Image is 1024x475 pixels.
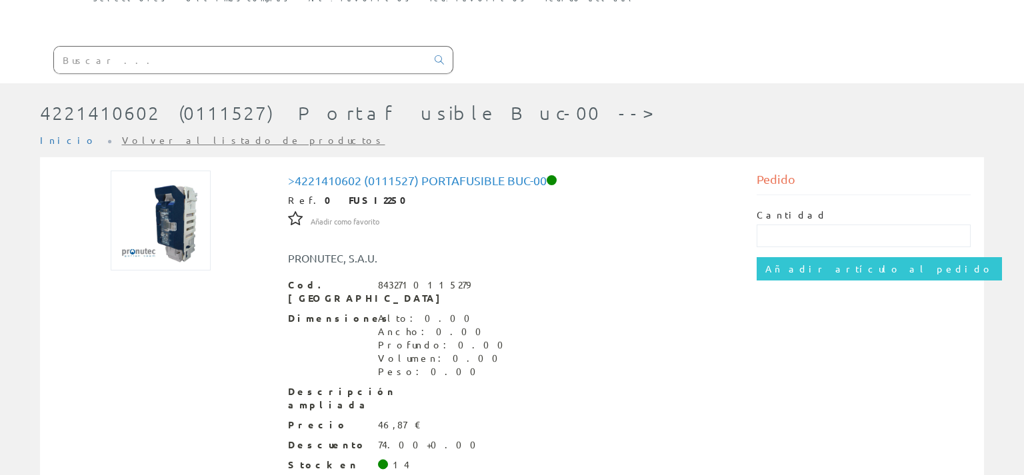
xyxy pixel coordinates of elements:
div: Pedido [757,171,971,195]
input: Buscar ... [54,47,427,73]
div: Ancho: 0.00 [378,325,511,338]
span: Precio [288,418,368,432]
div: 46,87 € [378,418,421,432]
div: PRONUTEC, S.A.U. [278,250,551,266]
div: Alto: 0.00 [378,312,511,325]
input: Añadir artículo al pedido [757,257,1002,280]
span: Añadir como favorito [311,217,379,227]
div: Ref. [288,194,737,207]
a: Añadir como favorito [311,215,379,227]
div: Profundo: 0.00 [378,338,511,352]
h1: 4221410602 (0111527) Portafusible Buc-00 --> [40,103,671,124]
div: 14 [393,458,409,472]
div: 8432710115279 [378,278,470,292]
a: Volver al listado de productos [122,134,385,146]
span: Cod. [GEOGRAPHIC_DATA] [288,278,368,305]
span: Dimensiones [288,312,368,325]
label: Cantidad [757,209,827,222]
strong: 0 FUSI2250 [325,194,415,206]
div: Volumen: 0.00 [378,352,511,365]
div: Peso: 0.00 [378,365,511,378]
div: 74.00+0.00 [378,438,484,452]
span: Descripción ampliada [288,385,368,412]
img: Foto artículo >4221410602 (0111527) Portafusible Buc-00 (150x150) [111,171,211,270]
a: Inicio [40,134,97,146]
span: Descuento [288,438,368,452]
h1: >4221410602 (0111527) Portafusible Buc-00 [288,174,737,187]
